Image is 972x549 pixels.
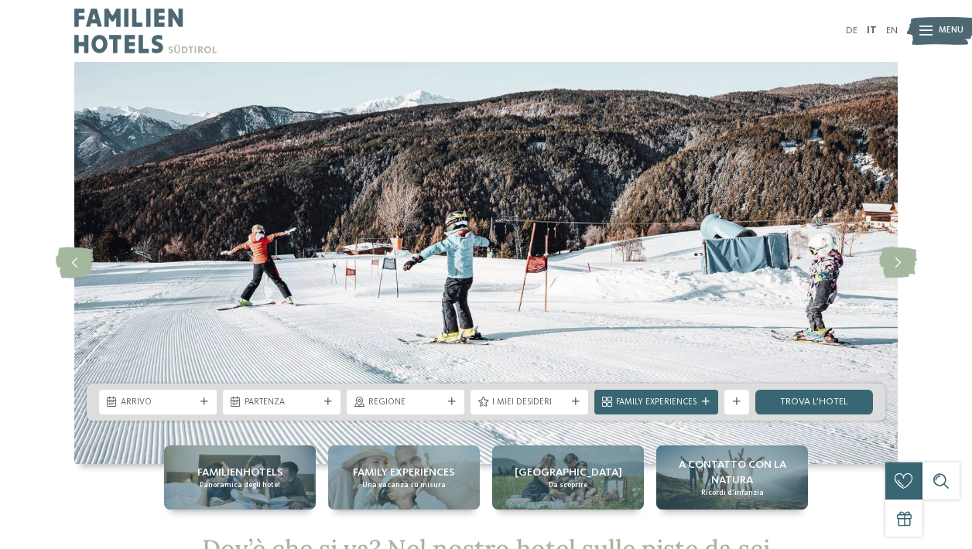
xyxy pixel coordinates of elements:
a: Hotel sulle piste da sci per bambini: divertimento senza confini Familienhotels Panoramica degli ... [164,445,316,510]
span: Partenza [245,397,319,409]
span: A contatto con la natura [662,457,802,488]
span: Panoramica degli hotel [200,480,280,490]
span: Menu [939,25,963,37]
span: Ricordi d’infanzia [701,488,764,498]
a: Hotel sulle piste da sci per bambini: divertimento senza confini [GEOGRAPHIC_DATA] Da scoprire [492,445,644,510]
a: Hotel sulle piste da sci per bambini: divertimento senza confini A contatto con la natura Ricordi... [656,445,808,510]
a: EN [886,26,898,36]
span: I miei desideri [492,397,566,409]
a: DE [846,26,857,36]
span: Arrivo [121,397,195,409]
span: Regione [368,397,443,409]
span: [GEOGRAPHIC_DATA] [515,465,622,480]
a: trova l’hotel [755,390,873,414]
span: Una vacanza su misura [362,480,446,490]
a: IT [867,26,877,36]
span: Family Experiences [616,397,696,409]
img: Hotel sulle piste da sci per bambini: divertimento senza confini [74,62,898,464]
a: Hotel sulle piste da sci per bambini: divertimento senza confini Family experiences Una vacanza s... [328,445,480,510]
span: Da scoprire [549,480,587,490]
span: Familienhotels [197,465,283,480]
span: Family experiences [353,465,455,480]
